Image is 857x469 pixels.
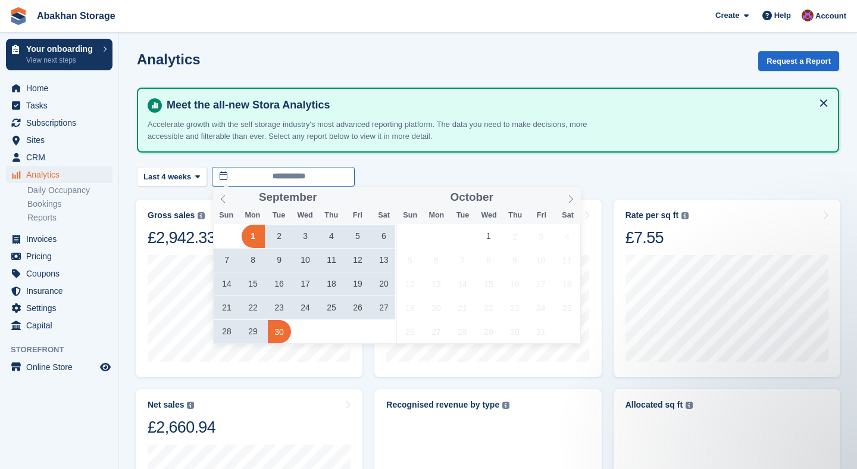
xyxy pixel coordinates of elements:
span: Last 4 weeks [143,171,191,183]
div: £2,942.33 [148,228,215,248]
a: Abakhan Storage [32,6,120,26]
span: September 5, 2025 [346,225,369,248]
span: October 28, 2025 [451,320,474,343]
span: October 7, 2025 [451,249,474,272]
span: September 22, 2025 [242,296,265,319]
img: icon-info-grey-7440780725fd019a000dd9b08b2336e03edf1995a4989e88bcd33f0948082b44.svg [502,402,509,409]
span: October 8, 2025 [477,249,500,272]
div: Recognised revenue by type [386,400,499,410]
span: October 17, 2025 [529,272,552,296]
span: October 1, 2025 [477,225,500,248]
a: menu [6,248,112,265]
span: October 10, 2025 [529,249,552,272]
p: Accelerate growth with the self storage industry's most advanced reporting platform. The data you... [148,119,594,142]
a: Preview store [98,360,112,374]
span: September 3, 2025 [294,225,317,248]
span: Storefront [11,344,118,356]
span: September 21, 2025 [215,296,239,319]
a: menu [6,265,112,282]
span: September 18, 2025 [320,272,343,296]
span: Subscriptions [26,114,98,131]
span: Sun [397,212,423,219]
span: Fri [528,212,555,219]
span: September 29, 2025 [242,320,265,343]
span: September 23, 2025 [268,296,291,319]
div: Gross sales [148,210,195,220]
a: menu [6,359,112,375]
div: £7.55 [625,228,689,248]
span: Invoices [26,231,98,247]
span: October 29, 2025 [477,320,500,343]
span: Thu [318,212,345,219]
span: Mon [423,212,449,219]
span: Thu [502,212,528,219]
span: Sites [26,132,98,148]
span: September 8, 2025 [242,249,265,272]
span: October 2, 2025 [503,225,526,248]
img: icon-info-grey-7440780725fd019a000dd9b08b2336e03edf1995a4989e88bcd33f0948082b44.svg [187,402,194,409]
span: Sun [213,212,239,219]
span: October 31, 2025 [529,320,552,343]
span: Wed [476,212,502,219]
span: Mon [239,212,265,219]
span: October 22, 2025 [477,296,500,319]
span: September 25, 2025 [320,296,343,319]
a: menu [6,231,112,247]
span: October 5, 2025 [399,249,422,272]
span: Fri [345,212,371,219]
button: Last 4 weeks [137,167,207,187]
button: Request a Report [758,51,839,71]
a: menu [6,166,112,183]
p: Your onboarding [26,45,97,53]
span: October 13, 2025 [424,272,448,296]
span: October 19, 2025 [399,296,422,319]
span: September 20, 2025 [372,272,395,296]
a: Reports [27,212,112,223]
span: October 21, 2025 [451,296,474,319]
span: October 14, 2025 [451,272,474,296]
span: September 2, 2025 [268,225,291,248]
span: Tue [265,212,292,219]
span: September 7, 2025 [215,249,239,272]
span: September 19, 2025 [346,272,369,296]
span: Help [774,10,791,21]
h4: Meet the all-new Stora Analytics [162,98,828,112]
span: Wed [292,212,318,219]
span: September 6, 2025 [372,225,395,248]
span: October 20, 2025 [424,296,448,319]
div: Net sales [148,400,184,410]
span: September 9, 2025 [268,249,291,272]
span: Analytics [26,166,98,183]
span: September 17, 2025 [294,272,317,296]
span: October 6, 2025 [424,249,448,272]
a: Daily Occupancy [27,185,112,196]
span: CRM [26,149,98,166]
span: October 3, 2025 [529,225,552,248]
input: Year [317,191,355,204]
span: September 15, 2025 [242,272,265,296]
span: September 26, 2025 [346,296,369,319]
span: October 23, 2025 [503,296,526,319]
span: September 14, 2025 [215,272,239,296]
span: Sat [371,212,397,219]
span: September 4, 2025 [320,225,343,248]
span: October 27, 2025 [424,320,448,343]
div: £2,660.94 [148,417,215,437]
a: menu [6,282,112,299]
span: September 11, 2025 [320,249,343,272]
a: menu [6,149,112,166]
span: Coupons [26,265,98,282]
span: September [259,192,317,203]
img: icon-info-grey-7440780725fd019a000dd9b08b2336e03edf1995a4989e88bcd33f0948082b44.svg [686,402,693,409]
span: October 12, 2025 [399,272,422,296]
span: September 28, 2025 [215,320,239,343]
a: menu [6,132,112,148]
span: Insurance [26,282,98,299]
a: menu [6,114,112,131]
a: menu [6,317,112,334]
p: View next steps [26,55,97,66]
span: Tue [449,212,476,219]
span: September 10, 2025 [294,249,317,272]
span: Pricing [26,248,98,265]
span: October 4, 2025 [555,225,578,248]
